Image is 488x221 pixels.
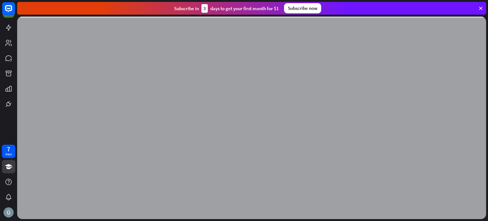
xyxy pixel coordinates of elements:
div: Subscribe now [284,3,321,13]
div: 3 [201,4,208,13]
div: days [5,152,12,156]
div: 7 [7,146,10,152]
a: 7 days [2,145,15,158]
div: Subscribe in days to get your first month for $1 [174,4,279,13]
